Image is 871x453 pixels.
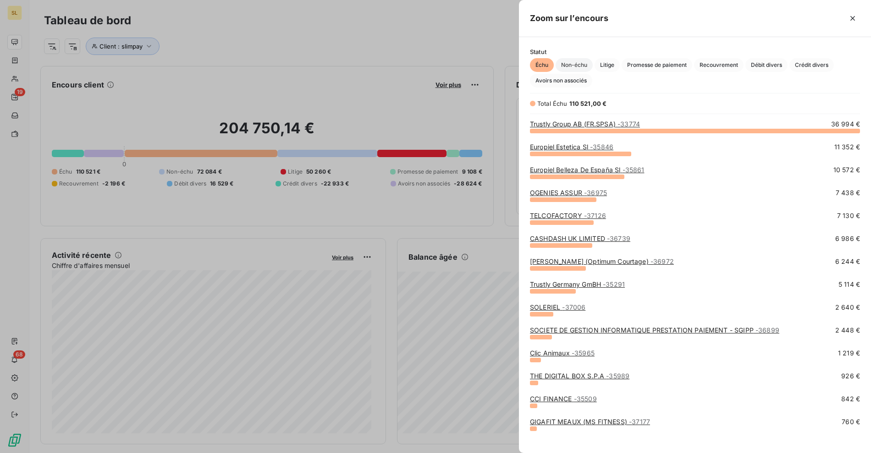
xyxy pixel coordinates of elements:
[841,394,860,404] span: 842 €
[590,143,613,151] span: - 35846
[833,165,860,175] span: 10 572 €
[530,235,630,242] a: CASHDASH UK LIMITED
[617,120,640,128] span: - 33774
[835,257,860,266] span: 6 244 €
[530,74,592,87] button: Avoirs non associés
[556,58,593,72] button: Non-échu
[603,280,625,288] span: - 35291
[623,166,645,174] span: - 35861
[574,395,597,403] span: - 35509
[562,303,585,311] span: - 37006
[530,441,657,448] a: Concentrix [GEOGRAPHIC_DATA]
[837,211,860,220] span: 7 130 €
[745,58,788,72] button: Débit divers
[530,212,606,219] a: TELCOFACTORY
[530,349,595,357] a: Clic Animaux
[530,372,629,380] a: THE DIGITAL BOX S.P.A
[607,235,630,242] span: - 36739
[530,189,607,196] a: OGENIES ASSUR
[838,349,860,358] span: 1 219 €
[537,100,568,107] span: Total Échu
[595,58,620,72] button: Litige
[530,326,779,334] a: SOCIETE DE GESTION INFORMATIQUE PRESTATION PAIEMENT - SGIPP
[530,48,860,55] span: Statut
[629,418,650,426] span: - 37177
[530,395,597,403] a: CCI FINANCE
[530,12,608,25] h5: Zoom sur l’encours
[572,349,595,357] span: - 35965
[836,188,860,197] span: 7 438 €
[834,142,860,152] span: 11 352 €
[789,58,834,72] button: Crédit divers
[519,120,871,442] div: grid
[584,212,606,219] span: - 37126
[840,422,862,444] iframe: Intercom live chat
[841,371,860,381] span: 926 €
[842,417,860,426] span: 760 €
[835,303,860,312] span: 2 640 €
[634,441,657,448] span: - 44848
[694,58,744,72] button: Recouvrement
[530,418,650,426] a: GIGAFIT MEAUX (MS FITNESS)
[606,372,629,380] span: - 35989
[530,166,644,174] a: Europiel Belleza De España Sl
[835,234,860,243] span: 6 986 €
[530,257,674,265] a: [PERSON_NAME] (Optimum Courtage)
[650,257,674,265] span: - 36972
[835,326,860,335] span: 2 448 €
[584,189,607,196] span: - 36975
[831,120,860,129] span: 36 994 €
[622,58,692,72] button: Promesse de paiement
[838,280,860,289] span: 5 114 €
[530,143,613,151] a: Europiel Estetica Sl
[530,303,585,311] a: SOLERIEL
[755,326,779,334] span: - 36899
[530,280,625,288] a: Trustly Germany GmBH
[530,120,640,128] a: Trustly Group AB (FR.SPSA)
[530,58,554,72] button: Échu
[569,100,607,107] span: 110 521,00 €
